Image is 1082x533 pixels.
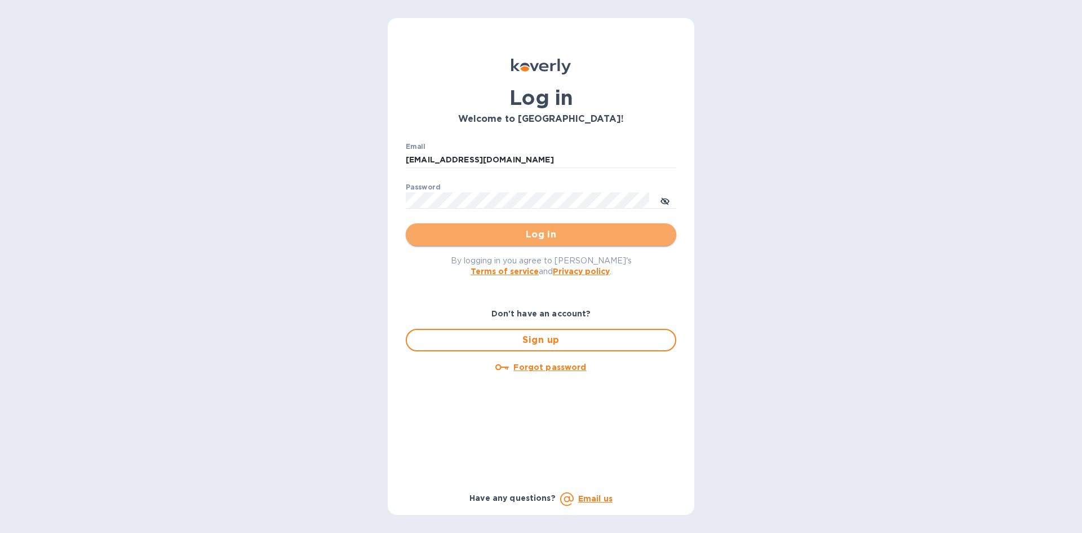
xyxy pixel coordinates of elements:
button: toggle password visibility [654,189,676,212]
a: Privacy policy [553,267,610,276]
input: Enter email address [406,152,676,169]
a: Terms of service [471,267,539,276]
label: Email [406,143,425,150]
img: Koverly [511,59,571,74]
b: Don't have an account? [491,309,591,318]
button: Log in [406,223,676,246]
label: Password [406,184,440,191]
span: By logging in you agree to [PERSON_NAME]'s and . [451,256,632,276]
h3: Welcome to [GEOGRAPHIC_DATA]! [406,114,676,125]
b: Have any questions? [469,494,556,503]
a: Email us [578,494,613,503]
button: Sign up [406,329,676,351]
span: Sign up [416,333,666,347]
h1: Log in [406,86,676,109]
span: Log in [415,228,667,241]
u: Forgot password [513,363,586,372]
